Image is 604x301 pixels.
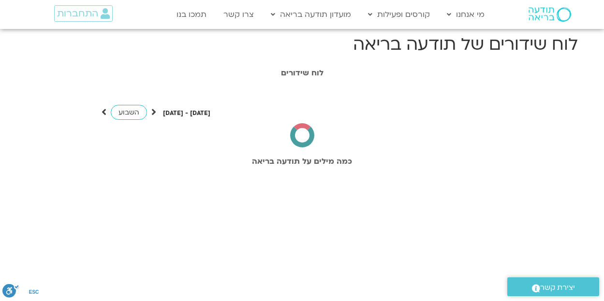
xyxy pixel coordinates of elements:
[363,5,435,24] a: קורסים ופעילות
[27,33,578,56] h1: לוח שידורים של תודעה בריאה
[266,5,356,24] a: מועדון תודעה בריאה
[31,69,573,77] h1: לוח שידורים
[507,277,599,296] a: יצירת קשר
[111,105,147,120] a: השבוע
[31,157,573,166] h2: כמה מילים על תודעה בריאה
[163,108,210,118] p: [DATE] - [DATE]
[540,281,575,294] span: יצירת קשר
[54,5,113,22] a: התחברות
[57,8,98,19] span: התחברות
[219,5,259,24] a: צרו קשר
[442,5,489,24] a: מי אנחנו
[172,5,211,24] a: תמכו בנו
[529,7,571,22] img: תודעה בריאה
[118,108,139,117] span: השבוע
